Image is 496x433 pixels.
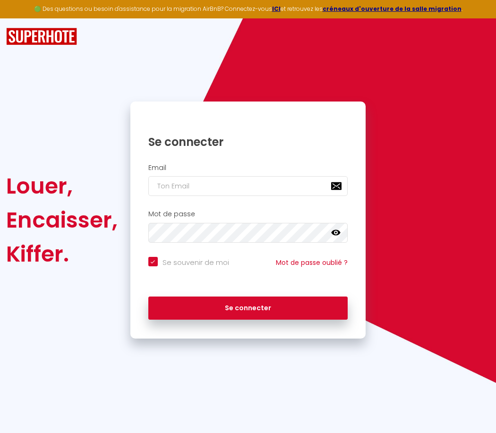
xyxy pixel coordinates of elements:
div: Louer, [6,169,118,203]
h2: Mot de passe [148,210,348,218]
img: SuperHote logo [6,28,77,45]
a: ICI [272,5,281,13]
a: Mot de passe oublié ? [276,258,348,267]
a: créneaux d'ouverture de la salle migration [323,5,462,13]
button: Se connecter [148,297,348,320]
h1: Se connecter [148,135,348,149]
div: Kiffer. [6,237,118,271]
div: Encaisser, [6,203,118,237]
h2: Email [148,164,348,172]
input: Ton Email [148,176,348,196]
